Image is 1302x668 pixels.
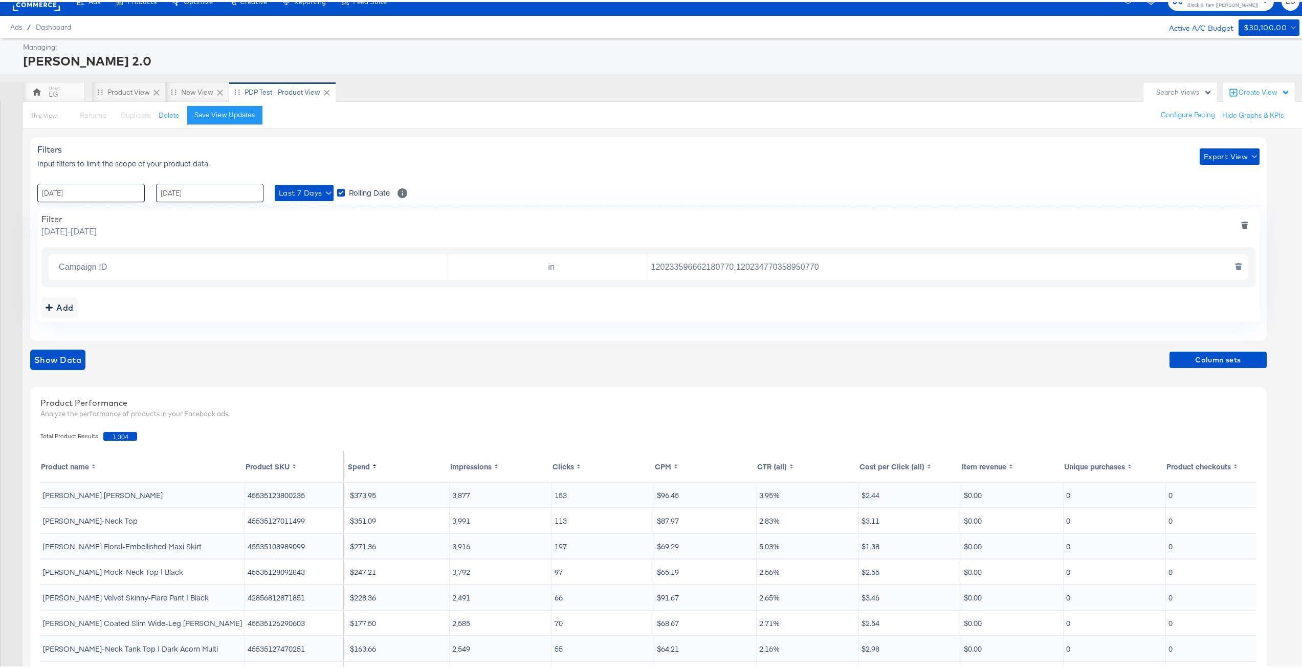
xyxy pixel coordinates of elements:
td: $2.44 [859,481,961,505]
td: 45535127011499 [245,506,344,531]
td: 0 [1064,481,1166,505]
button: Column sets [1169,350,1267,366]
td: 0 [1064,583,1166,608]
td: 3.95% [757,481,859,505]
div: Search Views [1156,85,1212,95]
td: $1.38 [859,532,961,556]
span: Total Product Results [40,430,103,439]
td: 153 [552,481,654,505]
span: Export View [1204,148,1255,161]
td: $0.00 [961,532,1064,556]
button: Delete [159,109,180,118]
td: [PERSON_NAME] Velvet Skinny-Flare Pant | Black [40,583,245,608]
td: [PERSON_NAME]-Neck Tank Top | Dark Acorn Multi [40,634,245,659]
td: [PERSON_NAME]-Neck Top [40,506,245,531]
td: 97 [552,557,654,582]
button: Save View Updates [187,104,262,122]
a: Dashboard [36,21,71,29]
span: [DATE] - [DATE] [41,223,97,235]
td: 2.83% [757,506,859,531]
td: 5.03% [757,532,859,556]
td: $2.54 [859,609,961,633]
div: Managing: [23,40,1297,50]
button: addbutton [41,295,78,316]
span: Show Data [34,351,81,365]
td: 0 [1166,481,1268,505]
th: Toggle SortBy [859,449,961,480]
div: Product Performance [40,395,1256,407]
td: 113 [552,506,654,531]
span: Filters [37,142,62,153]
td: [PERSON_NAME] Floral-Embellished Maxi Skirt [40,532,245,556]
td: 0 [1166,506,1268,531]
th: Toggle SortBy [757,449,859,480]
td: $91.67 [654,583,757,608]
td: $96.45 [654,481,757,505]
th: Toggle SortBy [347,449,450,480]
button: Export View [1200,146,1260,163]
span: Column sets [1174,352,1263,364]
th: Toggle SortBy [961,449,1064,480]
td: 45535126290603 [245,609,344,633]
td: 0 [1064,557,1166,582]
span: Rename [80,109,106,118]
td: 0 [1064,609,1166,633]
td: 3,877 [450,481,552,505]
td: 0 [1166,532,1268,556]
td: 2.16% [757,634,859,659]
td: $64.21 [654,634,757,659]
td: 2,491 [450,583,552,608]
div: EG [49,88,58,97]
span: / [22,21,36,29]
td: 45535128092843 [245,557,344,582]
td: $2.55 [859,557,961,582]
th: Toggle SortBy [552,449,654,480]
td: 3,991 [450,506,552,531]
td: 0 [1064,506,1166,531]
td: $351.09 [347,506,450,531]
td: $3.46 [859,583,961,608]
td: $271.36 [347,532,450,556]
td: $3.11 [859,506,961,531]
div: PDP Test - Product View [245,85,320,95]
td: [PERSON_NAME] Mock-Neck Top | Black [40,557,245,582]
td: 3,916 [450,532,552,556]
td: 45535108989099 [245,532,344,556]
td: $0.00 [961,583,1064,608]
td: 2.56% [757,557,859,582]
div: Drag to reorder tab [171,87,176,93]
th: Toggle SortBy [1166,449,1268,480]
button: $30,100.00 [1239,17,1299,34]
td: [PERSON_NAME] Coated Slim Wide-Leg [PERSON_NAME] [40,609,245,633]
td: 0 [1166,634,1268,659]
div: Drag to reorder tab [234,87,240,93]
td: $163.66 [347,634,450,659]
td: $0.00 [961,481,1064,505]
td: 0 [1064,634,1166,659]
div: Analyze the performance of products in your Facebook ads. [40,407,1256,417]
td: $0.00 [961,609,1064,633]
button: Hide Graphs & KPIs [1222,109,1284,118]
td: 2,585 [450,609,552,633]
td: 42856812871851 [245,583,344,608]
td: 66 [552,583,654,608]
span: Last 7 Days [279,185,329,198]
td: 45535127470251 [245,634,344,659]
button: Open [631,258,639,266]
td: 2,549 [450,634,552,659]
td: $228.36 [347,583,450,608]
td: $65.19 [654,557,757,582]
span: Rolling Date [349,185,390,196]
td: 2.65% [757,583,859,608]
td: $2.98 [859,634,961,659]
td: $87.97 [654,506,757,531]
button: Open [432,258,440,266]
div: Drag to reorder tab [97,87,103,93]
div: Filter [41,212,97,222]
span: 1,304 [103,430,137,439]
th: Toggle SortBy [450,449,552,480]
button: deletesingle [1228,256,1249,274]
td: 0 [1166,583,1268,608]
td: $177.50 [347,609,450,633]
